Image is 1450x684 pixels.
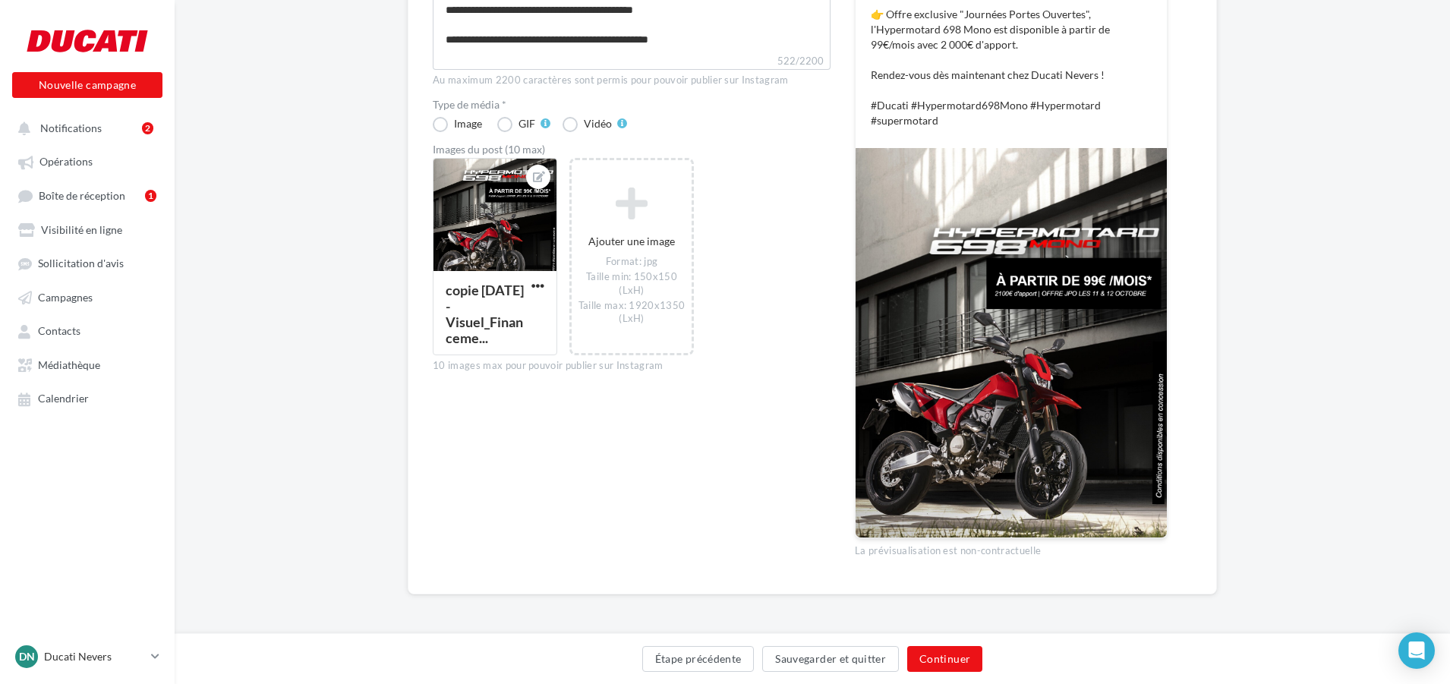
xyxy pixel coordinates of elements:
div: 2 [142,122,153,134]
span: Boîte de réception [39,189,125,202]
a: Sollicitation d'avis [9,249,165,276]
label: Type de média * [433,99,831,110]
div: Open Intercom Messenger [1398,632,1435,669]
div: GIF [519,118,535,129]
button: Nouvelle campagne [12,72,162,98]
span: Médiathèque [38,358,100,371]
span: Sollicitation d'avis [38,257,124,270]
span: DN [19,649,35,664]
label: 522/2200 [433,53,831,70]
div: 1 [145,190,156,202]
a: Opérations [9,147,165,175]
div: Image [454,118,482,129]
a: Calendrier [9,384,165,411]
div: Vidéo [584,118,612,129]
div: Au maximum 2200 caractères sont permis pour pouvoir publier sur Instagram [433,74,831,87]
div: copie [DATE] - Visuel_Financeme... [446,282,524,346]
span: Opérations [39,156,93,169]
div: Images du post (10 max) [433,144,831,155]
a: Médiathèque [9,351,165,378]
button: Étape précédente [642,646,755,672]
button: Sauvegarder et quitter [762,646,899,672]
span: Calendrier [38,392,89,405]
div: 10 images max pour pouvoir publier sur Instagram [433,359,831,373]
span: Notifications [40,121,102,134]
a: Contacts [9,317,165,344]
span: Contacts [38,325,80,338]
button: Continuer [907,646,982,672]
a: Visibilité en ligne [9,216,165,243]
span: Campagnes [38,291,93,304]
a: Boîte de réception1 [9,181,165,210]
div: La prévisualisation est non-contractuelle [855,538,1168,558]
a: Campagnes [9,283,165,310]
button: Notifications 2 [9,114,159,141]
span: Visibilité en ligne [41,223,122,236]
p: Ducati Nevers [44,649,145,664]
a: DN Ducati Nevers [12,642,162,671]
